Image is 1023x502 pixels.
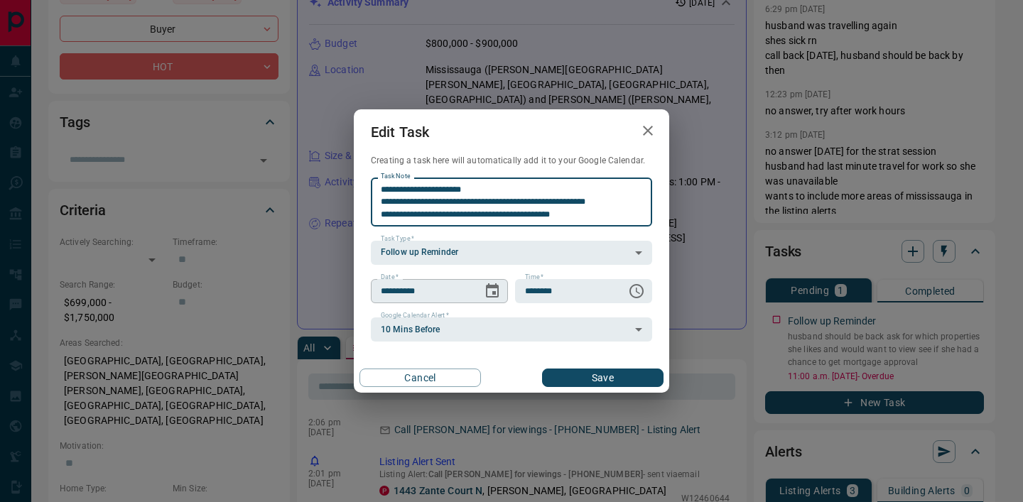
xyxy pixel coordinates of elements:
p: Creating a task here will automatically add it to your Google Calendar. [371,155,652,167]
button: Cancel [359,369,481,387]
label: Time [525,273,543,282]
h2: Edit Task [354,109,446,155]
div: 10 Mins Before [371,317,652,342]
button: Save [542,369,664,387]
label: Task Type [381,234,414,244]
div: Follow up Reminder [371,241,652,265]
label: Date [381,273,399,282]
button: Choose date, selected date is Oct 7, 2025 [478,277,507,305]
button: Choose time, selected time is 11:00 AM [622,277,651,305]
label: Task Note [381,172,410,181]
label: Google Calendar Alert [381,311,449,320]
